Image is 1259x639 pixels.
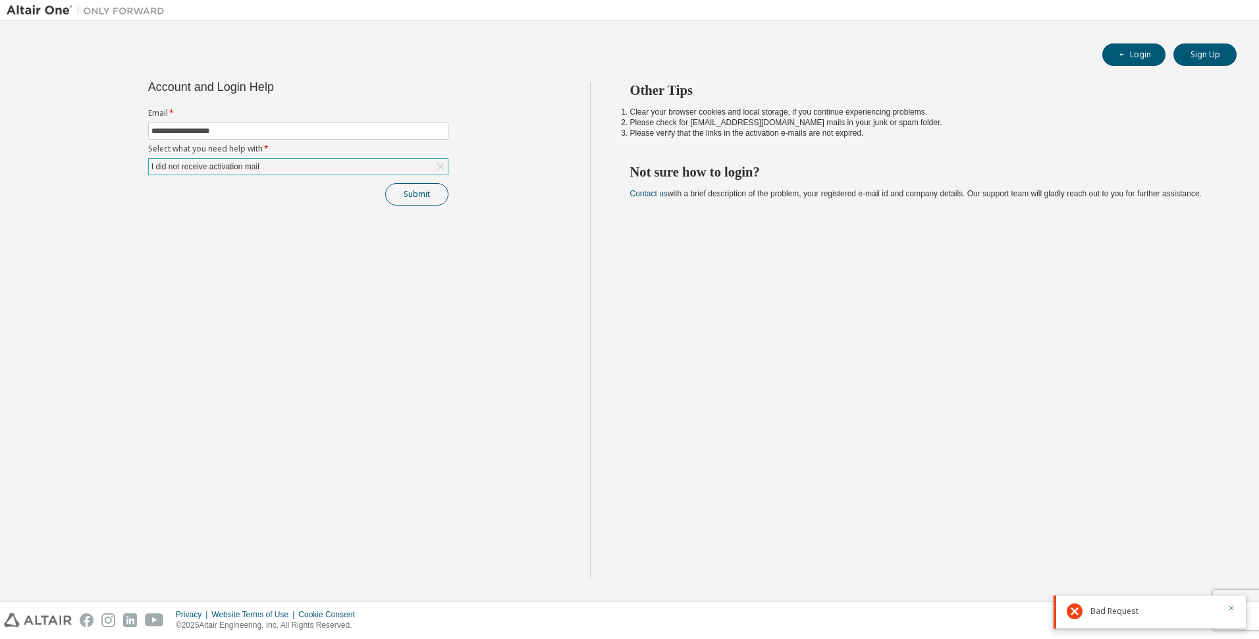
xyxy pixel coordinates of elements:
li: Clear your browser cookies and local storage, if you continue experiencing problems. [630,107,1214,117]
img: facebook.svg [80,613,94,627]
label: Select what you need help with [148,144,448,154]
img: linkedin.svg [123,613,137,627]
button: Login [1102,43,1165,66]
img: instagram.svg [101,613,115,627]
img: Altair One [7,4,171,17]
button: Sign Up [1173,43,1237,66]
div: I did not receive activation mail [149,159,448,175]
img: youtube.svg [145,613,164,627]
span: Bad Request [1090,606,1138,617]
div: I did not receive activation mail [149,159,261,174]
button: Submit [385,183,448,206]
div: Privacy [176,609,211,620]
label: Email [148,108,448,119]
div: Website Terms of Use [211,609,298,620]
img: altair_logo.svg [4,613,72,627]
span: with a brief description of the problem, your registered e-mail id and company details. Our suppo... [630,189,1202,198]
li: Please check for [EMAIL_ADDRESS][DOMAIN_NAME] mails in your junk or spam folder. [630,117,1214,128]
h2: Other Tips [630,82,1214,99]
a: Contact us [630,189,668,198]
h2: Not sure how to login? [630,163,1214,181]
div: Account and Login Help [148,82,388,92]
div: Cookie Consent [298,609,362,620]
li: Please verify that the links in the activation e-mails are not expired. [630,128,1214,138]
p: © 2025 Altair Engineering, Inc. All Rights Reserved. [176,620,363,631]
